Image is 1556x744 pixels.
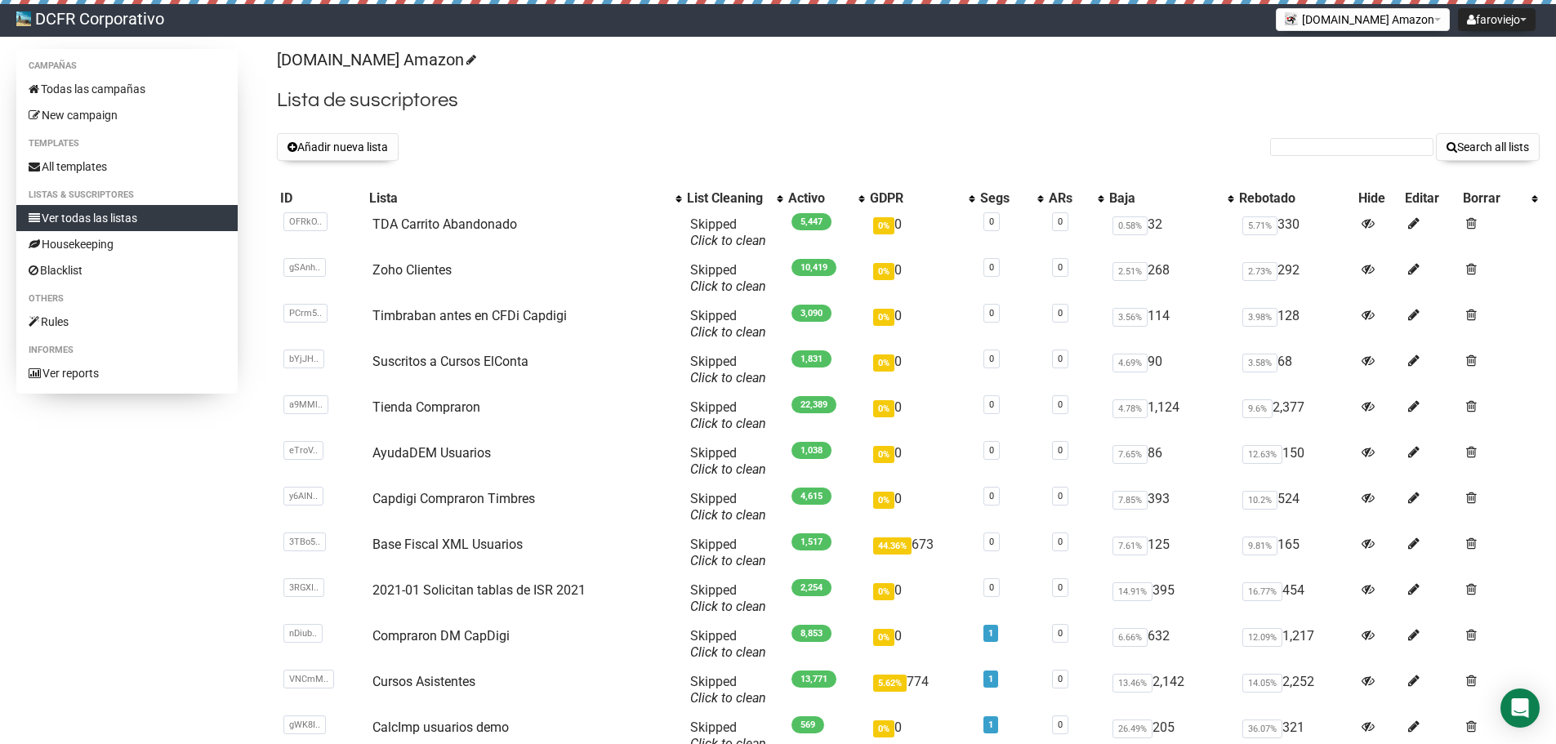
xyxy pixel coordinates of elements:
[988,719,993,730] a: 1
[989,308,994,319] a: 0
[690,262,766,294] span: Skipped
[1112,674,1153,693] span: 13.46%
[1276,8,1450,31] button: [DOMAIN_NAME] Amazon
[690,491,766,523] span: Skipped
[1112,399,1148,418] span: 4.78%
[791,716,824,733] span: 569
[1405,190,1456,207] div: Editar
[690,553,766,568] a: Click to clean
[1106,347,1236,393] td: 90
[372,537,523,552] a: Base Fiscal XML Usuarios
[16,11,31,26] img: 54111bbcb726b5bbc7ac1b93f70939ba
[977,187,1046,210] th: Segs: No sort applied, activate to apply an ascending sort
[1242,399,1273,418] span: 9.6%
[1058,262,1063,273] a: 0
[867,256,977,301] td: 0
[791,305,832,322] span: 3,090
[867,667,977,713] td: 774
[867,530,977,576] td: 673
[1106,187,1236,210] th: Baja: No sort applied, activate to apply an ascending sort
[283,487,323,506] span: y6AIN..
[690,233,766,248] a: Click to clean
[1236,621,1355,667] td: 1,217
[690,308,766,340] span: Skipped
[791,396,836,413] span: 22,389
[372,308,567,323] a: Timbraban antes en CFDi Capdigi
[1358,190,1399,207] div: Hide
[283,578,324,597] span: 3RGXI..
[1500,688,1540,728] div: Open Intercom Messenger
[690,445,766,477] span: Skipped
[372,674,475,689] a: Cursos Asistentes
[690,354,766,385] span: Skipped
[1236,210,1355,256] td: 330
[16,154,238,180] a: All templates
[690,416,766,431] a: Click to clean
[283,624,323,643] span: nDiub..
[867,301,977,347] td: 0
[791,350,832,368] span: 1,831
[16,76,238,102] a: Todas las campañas
[283,395,328,414] span: a9MMl..
[684,187,785,210] th: List Cleaning: No sort applied, activate to apply an ascending sort
[690,674,766,706] span: Skipped
[690,690,766,706] a: Click to clean
[873,629,894,646] span: 0%
[1355,187,1402,210] th: Hide: No sort applied, sorting is disabled
[16,309,238,335] a: Rules
[989,216,994,227] a: 0
[873,583,894,600] span: 0%
[1058,354,1063,364] a: 0
[873,446,894,463] span: 0%
[1058,719,1063,730] a: 0
[690,628,766,660] span: Skipped
[283,350,324,368] span: bYjJH..
[1112,308,1148,327] span: 3.56%
[873,400,894,417] span: 0%
[16,134,238,154] li: Templates
[989,445,994,456] a: 0
[16,341,238,360] li: Informes
[1239,190,1352,207] div: Rebotado
[1236,484,1355,530] td: 524
[690,399,766,431] span: Skipped
[1236,667,1355,713] td: 2,252
[791,442,832,459] span: 1,038
[873,492,894,509] span: 0%
[791,625,832,642] span: 8,853
[989,491,994,501] a: 0
[1236,301,1355,347] td: 128
[1106,393,1236,439] td: 1,124
[372,628,510,644] a: Compraron DM CapDigi
[1242,445,1282,464] span: 12.63%
[1106,439,1236,484] td: 86
[989,399,994,410] a: 0
[989,582,994,593] a: 0
[283,258,326,277] span: gSAnh..
[867,439,977,484] td: 0
[989,262,994,273] a: 0
[16,56,238,76] li: Campañas
[1058,582,1063,593] a: 0
[1112,445,1148,464] span: 7.65%
[873,309,894,326] span: 0%
[16,231,238,257] a: Housekeeping
[1106,301,1236,347] td: 114
[690,278,766,294] a: Click to clean
[791,213,832,230] span: 5,447
[873,263,894,280] span: 0%
[690,537,766,568] span: Skipped
[16,289,238,309] li: Others
[1106,256,1236,301] td: 268
[791,259,836,276] span: 10,419
[1049,190,1090,207] div: ARs
[1058,216,1063,227] a: 0
[867,576,977,621] td: 0
[1458,8,1536,31] button: faroviejo
[1106,484,1236,530] td: 393
[372,354,528,369] a: Suscritos a Cursos ElConta
[16,257,238,283] a: Blacklist
[867,210,977,256] td: 0
[690,507,766,523] a: Click to clean
[1112,628,1148,647] span: 6.66%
